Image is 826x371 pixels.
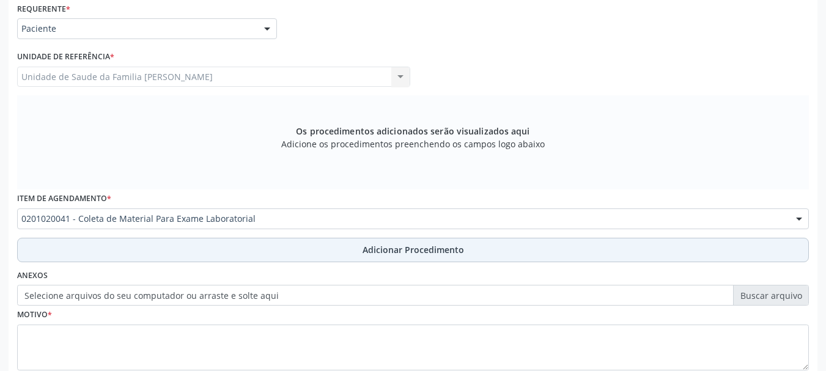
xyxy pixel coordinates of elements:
label: Unidade de referência [17,48,114,67]
span: Paciente [21,23,252,35]
button: Adicionar Procedimento [17,238,809,262]
span: Adicione os procedimentos preenchendo os campos logo abaixo [281,138,545,150]
span: 0201020041 - Coleta de Material Para Exame Laboratorial [21,213,784,225]
label: Motivo [17,306,52,325]
label: Item de agendamento [17,189,111,208]
span: Os procedimentos adicionados serão visualizados aqui [296,125,529,138]
span: Adicionar Procedimento [363,243,464,256]
label: Anexos [17,266,48,285]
